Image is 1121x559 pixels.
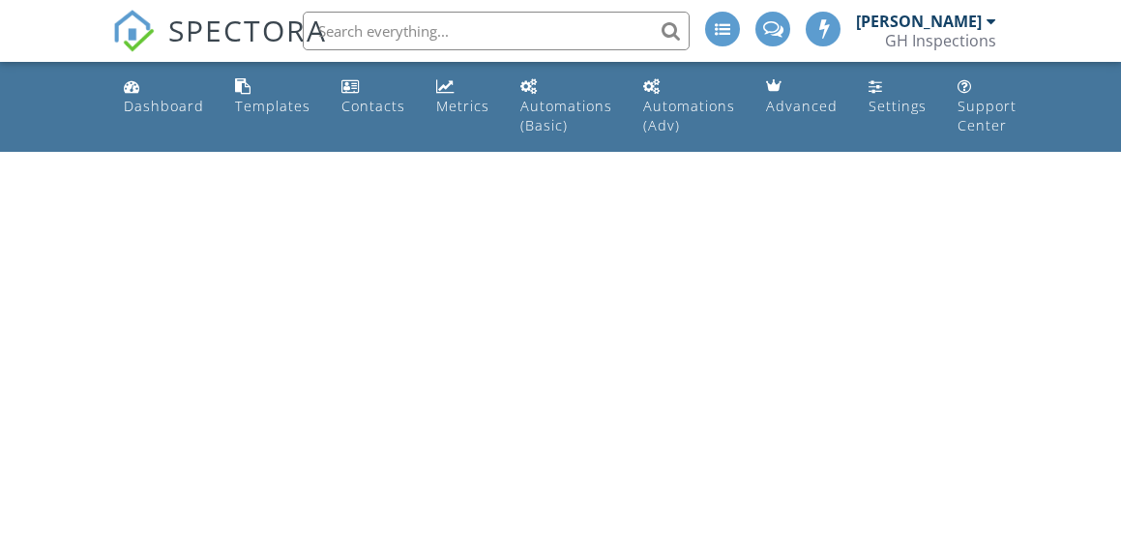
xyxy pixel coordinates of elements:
span: SPECTORA [168,10,327,50]
div: Support Center [958,97,1017,134]
div: Contacts [341,97,405,115]
div: Automations (Adv) [643,97,735,134]
a: Automations (Advanced) [635,70,743,144]
a: Settings [861,70,934,125]
a: Templates [227,70,318,125]
a: SPECTORA [112,26,327,67]
a: Support Center [950,70,1024,144]
a: Dashboard [116,70,212,125]
div: GH Inspections [885,31,996,50]
a: Contacts [334,70,413,125]
a: Advanced [758,70,845,125]
input: Search everything... [303,12,690,50]
a: Metrics [428,70,497,125]
div: Automations (Basic) [520,97,612,134]
div: Templates [235,97,310,115]
div: Dashboard [124,97,204,115]
div: [PERSON_NAME] [856,12,982,31]
div: Settings [869,97,927,115]
img: The Best Home Inspection Software - Spectora [112,10,155,52]
div: Metrics [436,97,489,115]
div: Advanced [766,97,838,115]
a: Automations (Basic) [513,70,620,144]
